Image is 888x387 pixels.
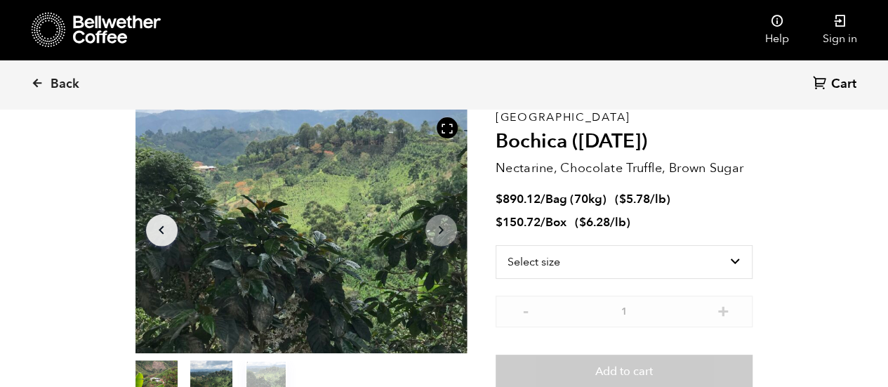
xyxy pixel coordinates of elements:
span: /lb [650,191,666,207]
span: / [541,191,545,207]
bdi: 6.28 [579,214,610,230]
span: ( ) [615,191,670,207]
button: - [517,303,534,317]
bdi: 150.72 [496,214,541,230]
span: /lb [610,214,626,230]
a: Cart [813,75,860,94]
span: / [541,214,545,230]
span: $ [496,214,503,230]
span: Bag (70kg) [545,191,607,207]
span: Back [51,76,79,93]
h2: Bochica ([DATE]) [496,130,753,154]
button: Add to cart [496,355,753,387]
span: $ [619,191,626,207]
span: Cart [831,76,856,93]
span: $ [579,214,586,230]
button: + [714,303,731,317]
span: $ [496,191,503,207]
bdi: 890.12 [496,191,541,207]
bdi: 5.78 [619,191,650,207]
p: Nectarine, Chocolate Truffle, Brown Sugar [496,159,753,178]
span: Box [545,214,566,230]
span: ( ) [575,214,630,230]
